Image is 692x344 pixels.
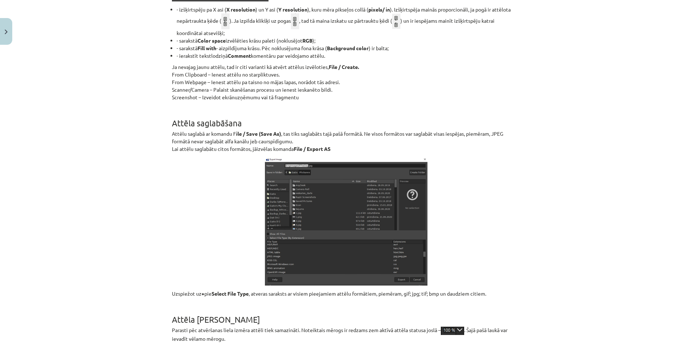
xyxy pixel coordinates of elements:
strong: RGB [302,37,312,44]
strong: Fill with [198,45,216,51]
p: Attēlu saglabā ar komandu F , tas tiks saglabāts tajā pašā formātā. Ne visos formātos var saglabā... [172,130,520,153]
strong: ile / Save (Save As) [236,130,281,137]
h1: Attēla saglabāšana [172,105,520,128]
strong: pixels/ in [368,6,390,13]
li: - sarakstā - aizpildījuma krāsu. Pēc noklusējuma fona krāsa ( ) ir balta; [177,44,520,52]
li: - sarakstā izvēlēties krāsu paleti (noklusējot ); [177,37,520,44]
strong: File / Create. [329,64,359,70]
li: - ierakstīt tekstlodziņā komentāru par veidojamo attēlu. [177,52,520,60]
li: - izšķirtspēju pa X asi ( ) un Y asi ( ), kuru mēra pikseļos collā ( ). Izšķirtspēja mainās propo... [177,6,520,37]
strong: Background color [327,45,369,51]
p: Uzspiežot uz pie , atveras saraksts ar visiem pieejamiem attēlu formātiem, piemēram, gif; jpg; ti... [172,290,520,297]
strong: File / Export AS [294,145,331,152]
strong: Color space [198,37,226,44]
h1: Attēla [PERSON_NAME] [172,302,520,324]
p: Ja nevajag jaunu attēlu, tad ir citi varianti kā atvērt attēlus izvēloties, From Clipboard – Iene... [172,63,520,101]
strong: + [201,290,204,297]
strong: Y resolution [278,6,307,13]
strong: Select File Type [212,290,249,297]
img: icon-close-lesson-0947bae3869378f0d4975bcd49f059093ad1ed9edebbc8119c70593378902aed.svg [5,30,8,34]
strong: Comment [228,52,251,59]
strong: X resolution [226,6,256,13]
